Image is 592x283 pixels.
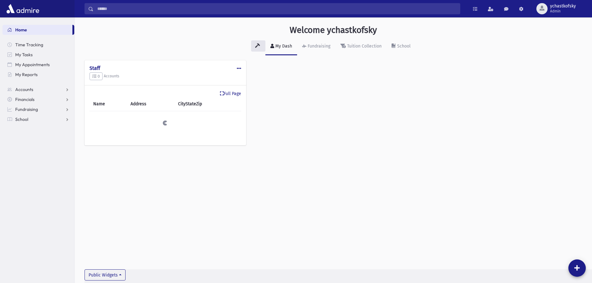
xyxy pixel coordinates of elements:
[127,97,174,111] th: Address
[2,50,74,60] a: My Tasks
[15,27,27,33] span: Home
[15,42,43,48] span: Time Tracking
[2,60,74,70] a: My Appointments
[15,62,50,67] span: My Appointments
[85,269,126,281] button: Public Widgets
[297,38,335,55] a: Fundraising
[335,38,387,55] a: Tuition Collection
[2,104,74,114] a: Fundraising
[550,4,576,9] span: ychastkofsky
[2,40,74,50] a: Time Tracking
[306,43,330,49] div: Fundraising
[274,43,292,49] div: My Dash
[174,97,241,111] th: CityStateZip
[15,72,38,77] span: My Reports
[396,43,411,49] div: School
[15,52,33,57] span: My Tasks
[92,74,100,79] span: 0
[2,94,74,104] a: Financials
[387,38,415,55] a: School
[220,90,241,97] a: Full Page
[265,38,297,55] a: My Dash
[2,70,74,80] a: My Reports
[15,87,33,92] span: Accounts
[89,97,127,111] th: Name
[89,72,241,80] h5: Accounts
[15,97,34,102] span: Financials
[2,25,72,35] a: Home
[5,2,41,15] img: AdmirePro
[89,72,103,80] button: 0
[89,65,241,71] h4: Staff
[346,43,382,49] div: Tuition Collection
[2,84,74,94] a: Accounts
[94,3,460,14] input: Search
[15,116,28,122] span: School
[550,9,576,14] span: Admin
[290,25,377,35] h3: Welcome ychastkofsky
[15,107,38,112] span: Fundraising
[2,114,74,124] a: School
